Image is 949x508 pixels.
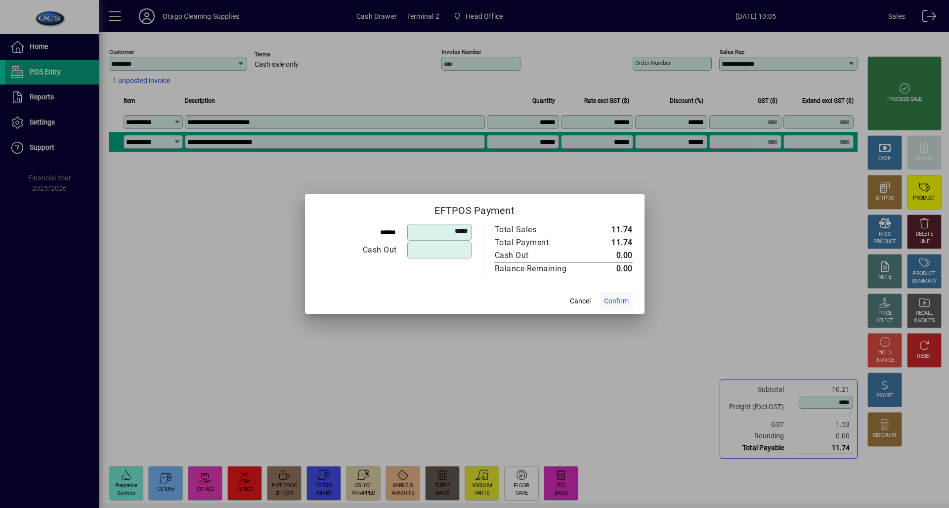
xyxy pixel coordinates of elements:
span: Cancel [570,296,591,306]
h2: EFTPOS Payment [305,194,645,223]
td: Total Payment [494,236,588,249]
button: Cancel [564,292,596,310]
div: Cash Out [317,244,397,256]
div: Cash Out [495,250,578,261]
td: 11.74 [588,223,633,236]
td: 0.00 [588,262,633,276]
td: Total Sales [494,223,588,236]
span: Confirm [604,296,629,306]
td: 11.74 [588,236,633,249]
button: Confirm [600,292,633,310]
td: 0.00 [588,249,633,262]
div: Balance Remaining [495,263,578,275]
